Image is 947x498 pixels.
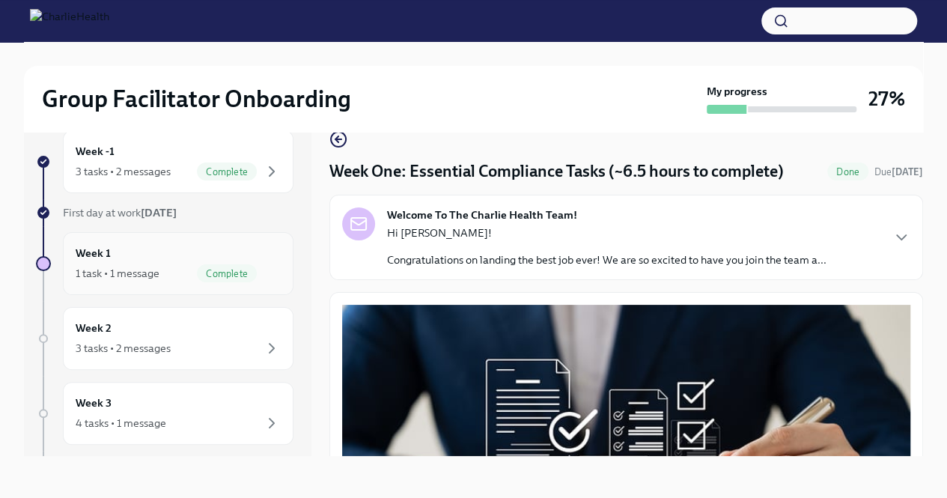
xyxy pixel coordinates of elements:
[36,382,293,445] a: Week 34 tasks • 1 message
[197,166,257,177] span: Complete
[387,225,826,240] p: Hi [PERSON_NAME]!
[76,341,171,356] div: 3 tasks • 2 messages
[76,416,166,431] div: 4 tasks • 1 message
[868,85,905,112] h3: 27%
[76,143,115,160] h6: Week -1
[707,84,767,99] strong: My progress
[197,268,257,279] span: Complete
[63,206,177,219] span: First day at work
[892,166,923,177] strong: [DATE]
[76,164,171,179] div: 3 tasks • 2 messages
[387,207,577,222] strong: Welcome To The Charlie Health Team!
[329,160,784,183] h4: Week One: Essential Compliance Tasks (~6.5 hours to complete)
[76,266,159,281] div: 1 task • 1 message
[874,165,923,179] span: August 11th, 2025 09:00
[36,205,293,220] a: First day at work[DATE]
[36,232,293,295] a: Week 11 task • 1 messageComplete
[36,307,293,370] a: Week 23 tasks • 2 messages
[30,9,109,33] img: CharlieHealth
[42,84,351,114] h2: Group Facilitator Onboarding
[76,320,112,336] h6: Week 2
[36,130,293,193] a: Week -13 tasks • 2 messagesComplete
[827,166,868,177] span: Done
[874,166,923,177] span: Due
[76,395,112,411] h6: Week 3
[387,252,826,267] p: Congratulations on landing the best job ever! We are so excited to have you join the team a...
[141,206,177,219] strong: [DATE]
[76,245,111,261] h6: Week 1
